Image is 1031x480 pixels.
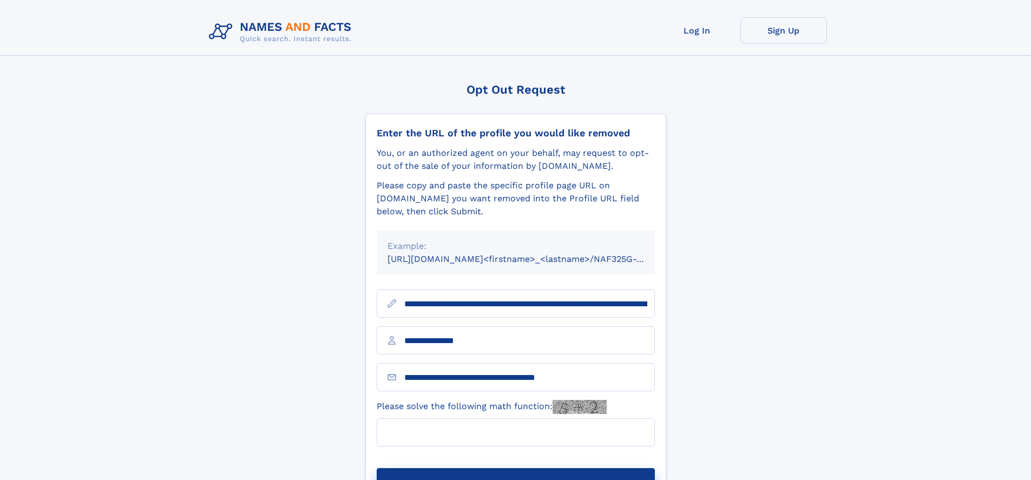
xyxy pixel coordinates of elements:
[377,179,655,218] div: Please copy and paste the specific profile page URL on [DOMAIN_NAME] you want removed into the Pr...
[205,17,360,47] img: Logo Names and Facts
[388,240,644,253] div: Example:
[377,400,607,414] label: Please solve the following math function:
[740,17,827,44] a: Sign Up
[377,127,655,139] div: Enter the URL of the profile you would like removed
[365,83,666,96] div: Opt Out Request
[654,17,740,44] a: Log In
[377,147,655,173] div: You, or an authorized agent on your behalf, may request to opt-out of the sale of your informatio...
[388,254,675,264] small: [URL][DOMAIN_NAME]<firstname>_<lastname>/NAF325G-xxxxxxxx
